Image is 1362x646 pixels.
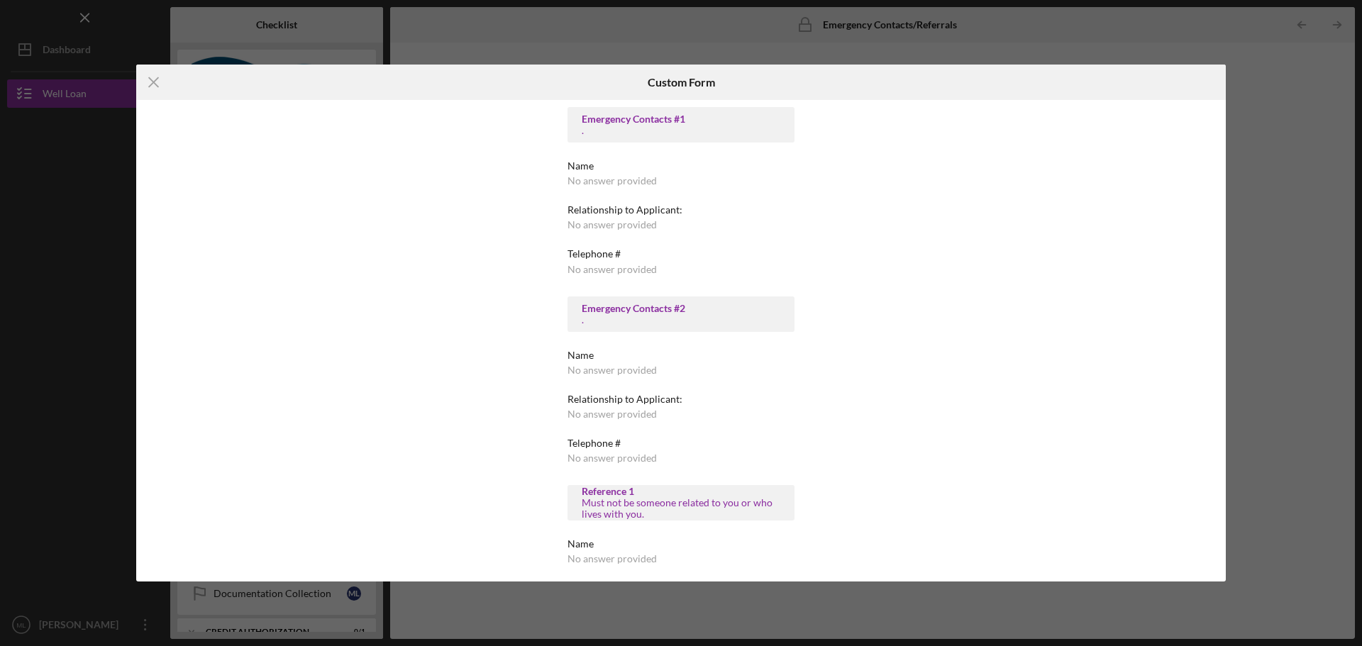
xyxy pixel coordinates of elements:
[582,314,780,325] div: .
[567,394,794,405] div: Relationship to Applicant:
[567,452,657,464] div: No answer provided
[567,219,657,230] div: No answer provided
[567,248,794,260] div: Telephone #
[567,364,657,376] div: No answer provided
[567,553,657,564] div: No answer provided
[567,160,794,172] div: Name
[582,113,780,125] div: Emergency Contacts #1
[582,486,780,497] div: Reference 1
[582,125,780,136] div: .
[648,76,715,89] h6: Custom Form
[582,303,780,314] div: Emergency Contacts #2
[567,538,794,550] div: Name
[567,204,794,216] div: Relationship to Applicant:
[567,175,657,186] div: No answer provided
[567,264,657,275] div: No answer provided
[567,438,794,449] div: Telephone #
[582,497,780,520] div: Must not be someone related to you or who lives with you.
[567,408,657,420] div: No answer provided
[567,350,794,361] div: Name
